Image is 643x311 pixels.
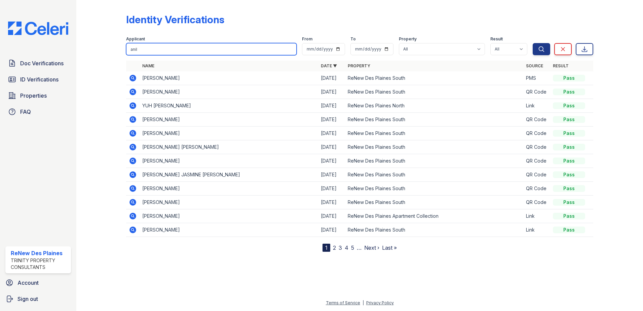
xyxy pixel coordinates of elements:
td: [PERSON_NAME] [140,85,318,99]
a: Last » [382,244,397,251]
div: Pass [553,185,585,192]
td: PMS [523,71,550,85]
a: Source [526,63,543,68]
td: [DATE] [318,85,345,99]
td: ReNew Des Plaines North [345,99,524,113]
span: FAQ [20,108,31,116]
td: ReNew Des Plaines South [345,140,524,154]
div: ReNew Des Plaines [11,249,68,257]
div: Trinity Property Consultants [11,257,68,271]
label: From [302,36,312,42]
td: QR Code [523,182,550,196]
td: QR Code [523,140,550,154]
td: [DATE] [318,209,345,223]
span: ID Verifications [20,75,59,83]
td: [DATE] [318,182,345,196]
span: Properties [20,92,47,100]
div: Pass [553,144,585,150]
a: ID Verifications [5,73,71,86]
a: Date ▼ [321,63,337,68]
div: Pass [553,130,585,137]
a: 4 [345,244,348,251]
td: YUH [PERSON_NAME] [140,99,318,113]
div: Pass [553,158,585,164]
td: ReNew Des Plaines South [345,85,524,99]
a: Properties [5,89,71,102]
td: [PERSON_NAME] [140,113,318,127]
div: Pass [553,227,585,233]
div: Pass [553,102,585,109]
td: [PERSON_NAME] [140,223,318,237]
td: [DATE] [318,71,345,85]
td: ReNew Des Plaines South [345,182,524,196]
td: ReNew Des Plaines South [345,113,524,127]
label: Applicant [126,36,145,42]
td: ReNew Des Plaines South [345,71,524,85]
td: [DATE] [318,168,345,182]
a: 5 [351,244,354,251]
a: Next › [364,244,379,251]
div: Pass [553,116,585,123]
td: [DATE] [318,154,345,168]
td: [PERSON_NAME] [PERSON_NAME] [140,140,318,154]
td: [PERSON_NAME] [140,154,318,168]
td: [DATE] [318,99,345,113]
td: [PERSON_NAME] [140,196,318,209]
td: [PERSON_NAME] [140,182,318,196]
a: Account [3,276,74,289]
span: Account [17,279,39,287]
td: ReNew Des Plaines Apartment Collection [345,209,524,223]
a: Property [348,63,370,68]
td: QR Code [523,154,550,168]
td: QR Code [523,196,550,209]
a: Result [553,63,569,68]
td: [DATE] [318,196,345,209]
a: Terms of Service [326,300,360,305]
input: Search by name or phone number [126,43,297,55]
label: To [350,36,356,42]
td: QR Code [523,113,550,127]
div: Pass [553,75,585,81]
a: Privacy Policy [366,300,394,305]
td: QR Code [523,85,550,99]
span: Doc Verifications [20,59,64,67]
td: ReNew Des Plaines South [345,127,524,140]
a: FAQ [5,105,71,118]
td: [PERSON_NAME] [140,127,318,140]
td: Link [523,223,550,237]
span: … [357,244,362,252]
a: Doc Verifications [5,57,71,70]
td: Link [523,99,550,113]
img: CE_Logo_Blue-a8612792a0a2168367f1c8372b55b34899dd931a85d93a1a3d3e32e68fde9ad4.png [3,22,74,35]
td: [PERSON_NAME] [140,71,318,85]
td: [DATE] [318,113,345,127]
div: Identity Verifications [126,13,224,26]
td: ReNew Des Plaines South [345,154,524,168]
td: ReNew Des Plaines South [345,196,524,209]
a: 3 [339,244,342,251]
td: ReNew Des Plaines South [345,223,524,237]
td: Link [523,209,550,223]
a: 2 [333,244,336,251]
td: ReNew Des Plaines South [345,168,524,182]
td: [PERSON_NAME] JASMINE [PERSON_NAME] [140,168,318,182]
td: [PERSON_NAME] [140,209,318,223]
td: QR Code [523,168,550,182]
div: 1 [323,244,330,252]
td: [DATE] [318,140,345,154]
label: Property [399,36,417,42]
div: | [363,300,364,305]
td: [DATE] [318,223,345,237]
span: Sign out [17,295,38,303]
div: Pass [553,199,585,206]
td: [DATE] [318,127,345,140]
div: Pass [553,171,585,178]
div: Pass [553,213,585,219]
div: Pass [553,89,585,95]
a: Name [142,63,154,68]
td: QR Code [523,127,550,140]
label: Result [490,36,503,42]
a: Sign out [3,292,74,306]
